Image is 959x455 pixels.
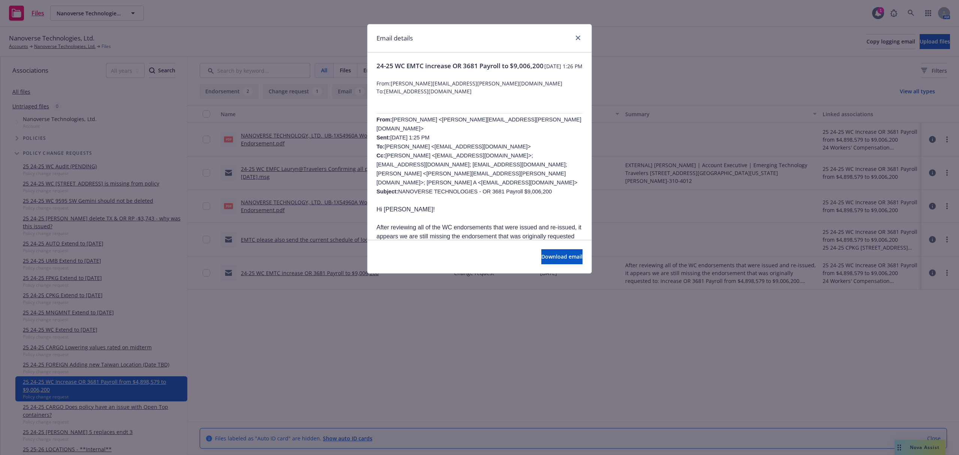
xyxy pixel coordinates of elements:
[376,189,398,195] b: Subject:
[376,87,583,95] span: To: [EMAIL_ADDRESS][DOMAIN_NAME]
[376,117,392,123] span: From:
[376,61,544,70] span: 24-25 WC EMTC increase OR 3681 Payroll to $9,006,200
[376,223,583,250] p: After reviewing all of the WC endorsements that were issued and re-issued, it appears we are stil...
[376,117,581,195] span: [PERSON_NAME] <[PERSON_NAME][EMAIL_ADDRESS][PERSON_NAME][DOMAIN_NAME]> [DATE] 1:25 PM [PERSON_NAM...
[541,253,583,260] span: Download email
[376,135,390,141] b: Sent:
[376,205,583,214] p: Hi [PERSON_NAME]!
[541,249,583,264] button: Download email
[376,33,413,43] h1: Email details
[544,62,583,70] span: [DATE] 1:26 PM
[376,79,583,87] span: From: [PERSON_NAME][EMAIL_ADDRESS][PERSON_NAME][DOMAIN_NAME]
[376,153,385,159] b: Cc:
[376,144,385,150] b: To:
[574,33,583,42] a: close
